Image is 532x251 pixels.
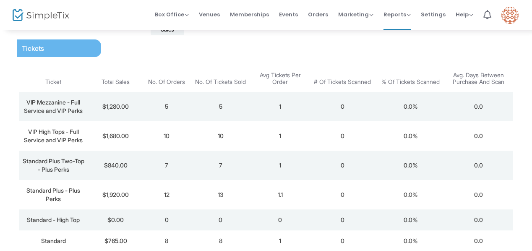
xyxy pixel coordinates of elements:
span: 0.0 [474,237,483,244]
span: 8 [219,237,222,244]
span: Reports [383,10,411,18]
span: $0.00 [107,216,124,223]
span: 0.0% [404,162,418,169]
span: Standard - High Top [27,216,80,223]
span: 0 [341,103,344,110]
span: 0.0% [404,216,418,223]
span: 0.0% [404,237,418,244]
span: $1,680.00 [102,132,129,139]
span: 13 [218,191,224,198]
span: 10 [164,132,170,139]
span: 0 [165,216,169,223]
span: 0.0% [404,191,418,198]
span: 1 [279,162,281,169]
span: Tickets [22,44,44,52]
span: 12 [164,191,170,198]
span: Venues [199,4,220,25]
span: 0 [341,191,344,198]
span: % Of Tickets Scanned [381,78,440,86]
span: 0 [341,237,344,244]
span: 0 [341,216,344,223]
span: No. Of Orders [148,78,185,86]
span: Events [279,4,298,25]
span: Marketing [338,10,373,18]
span: 7 [165,162,168,169]
span: $1,280.00 [102,103,129,110]
span: Box Office [155,10,189,18]
span: 0.0% [404,103,418,110]
span: 5 [219,103,222,110]
span: 0.0 [474,216,483,223]
span: $1,920.00 [102,191,129,198]
span: 1 [279,103,281,110]
span: Standard Plus - Plus Perks [26,187,80,202]
span: Avg. Days Between Purchase And Scan [447,72,511,86]
span: 0.0 [474,191,483,198]
span: VIP High Tops - Full Service and VIP Perks [24,128,83,144]
span: 7 [219,162,222,169]
span: Avg Tickets Per Order [254,72,306,86]
span: 0.0% [404,132,418,139]
span: 8 [165,237,168,244]
span: VIP Mezzanine - Full Service and VIP Perks [24,99,83,114]
span: 0.0 [474,132,483,139]
span: # Of Tickets Scanned [314,78,371,86]
span: 0.0 [474,162,483,169]
span: Orders [308,4,328,25]
span: 0 [219,216,222,223]
span: $765.00 [104,237,127,244]
span: Standard Plus Two-Top - Plus Perks [23,157,84,173]
span: Standard [41,237,66,244]
span: 1.1 [278,191,283,198]
span: 1 [279,237,281,244]
span: Total Sales [102,78,130,86]
span: $840.00 [104,162,128,169]
span: 1 [279,132,281,139]
th: No. Of Tickets Sold [190,65,252,92]
span: 0 [341,132,344,139]
span: 0.0 [474,103,483,110]
span: Memberships [230,4,269,25]
span: Help [456,10,473,18]
span: 0 [278,216,282,223]
span: Settings [421,4,446,25]
span: 10 [218,132,224,139]
span: 5 [165,103,168,110]
span: 0 [341,162,344,169]
span: Ticket [45,78,61,86]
